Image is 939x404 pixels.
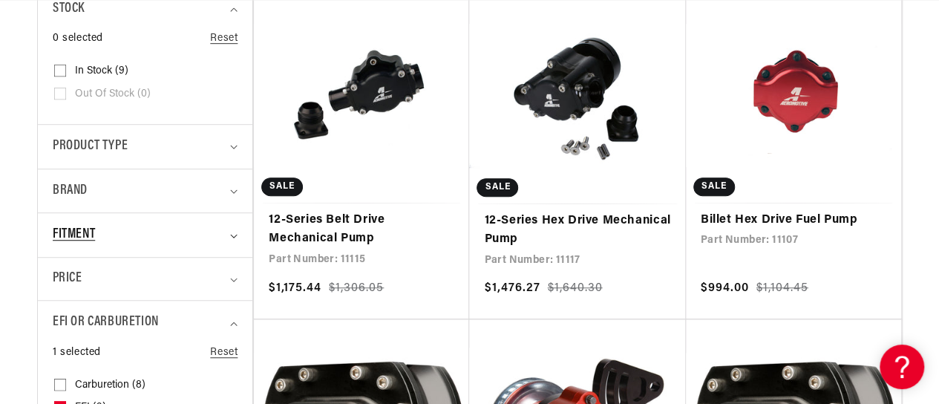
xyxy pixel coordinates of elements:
[53,301,238,345] summary: EFI or Carburetion (1 selected)
[53,180,88,202] span: Brand
[53,136,128,157] span: Product type
[484,212,670,250] a: 12-Series Hex Drive Mechanical Pump
[210,30,238,47] a: Reset
[53,169,238,213] summary: Brand (0 selected)
[53,345,101,361] span: 1 selected
[53,258,238,300] summary: Price
[53,224,95,246] span: Fitment
[75,65,128,78] span: In stock (9)
[269,211,454,249] a: 12-Series Belt Drive Mechanical Pump
[53,30,103,47] span: 0 selected
[701,211,886,230] a: Billet Hex Drive Fuel Pump
[210,345,238,361] a: Reset
[75,379,145,392] span: Carburetion (8)
[53,312,159,333] span: EFI or Carburetion
[75,88,151,101] span: Out of stock (0)
[53,269,82,289] span: Price
[53,125,238,169] summary: Product type (0 selected)
[53,213,238,257] summary: Fitment (0 selected)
